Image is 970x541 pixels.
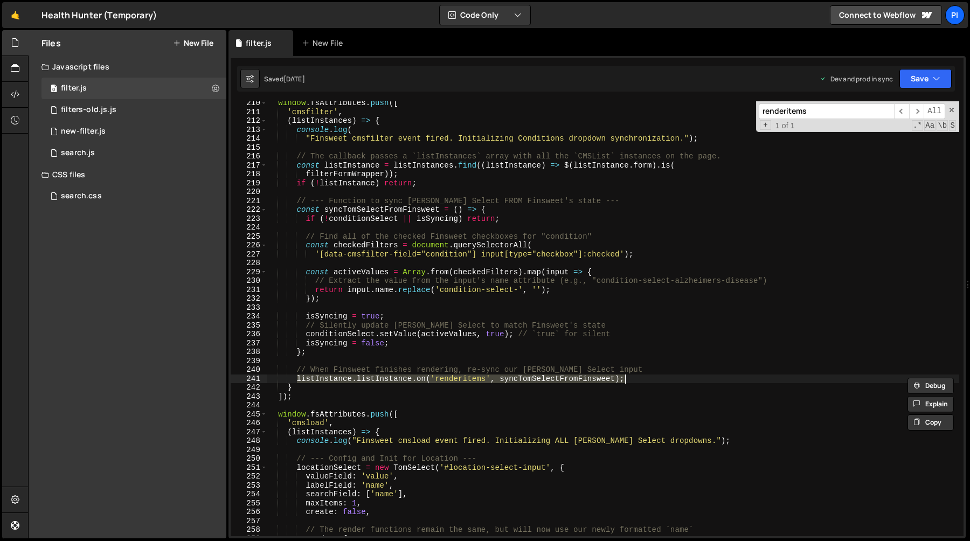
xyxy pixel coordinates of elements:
[924,103,945,119] span: Alt-Enter
[231,383,267,392] div: 242
[949,120,956,131] span: Search In Selection
[302,38,347,48] div: New File
[29,56,226,78] div: Javascript files
[924,120,936,131] span: CaseSensitive Search
[231,517,267,526] div: 257
[41,78,226,99] div: 16494/44708.js
[231,99,267,108] div: 210
[231,250,267,259] div: 227
[283,74,305,84] div: [DATE]
[231,436,267,446] div: 248
[231,223,267,232] div: 224
[61,127,106,136] div: new-filter.js
[231,401,267,410] div: 244
[894,103,909,119] span: ​
[246,38,272,48] div: filter.js
[231,392,267,401] div: 243
[231,348,267,357] div: 238
[899,69,952,88] button: Save
[231,419,267,428] div: 246
[231,472,267,481] div: 252
[41,37,61,49] h2: Files
[440,5,530,25] button: Code Only
[937,120,948,131] span: Whole Word Search
[231,463,267,473] div: 251
[231,410,267,419] div: 245
[29,164,226,185] div: CSS files
[231,268,267,277] div: 229
[231,108,267,117] div: 211
[231,241,267,250] div: 226
[231,303,267,313] div: 233
[231,428,267,437] div: 247
[231,152,267,161] div: 216
[231,481,267,490] div: 253
[231,321,267,330] div: 235
[231,134,267,143] div: 214
[771,121,799,130] span: 1 of 1
[820,74,893,84] div: Dev and prod in sync
[231,312,267,321] div: 234
[231,454,267,463] div: 250
[61,191,102,201] div: search.css
[231,490,267,499] div: 254
[231,170,267,179] div: 218
[231,232,267,241] div: 225
[41,121,226,142] div: 16494/46184.js
[61,84,87,93] div: filter.js
[173,39,213,47] button: New File
[41,185,226,207] div: 16494/45743.css
[907,414,954,431] button: Copy
[231,276,267,286] div: 230
[231,259,267,268] div: 228
[231,446,267,455] div: 249
[231,126,267,135] div: 213
[231,188,267,197] div: 220
[759,103,894,119] input: Search for
[231,179,267,188] div: 219
[41,142,226,164] div: 16494/45041.js
[231,294,267,303] div: 232
[231,365,267,374] div: 240
[61,105,116,115] div: filters-old.js.js
[231,286,267,295] div: 231
[231,339,267,348] div: 237
[231,143,267,152] div: 215
[2,2,29,28] a: 🤙
[41,99,226,121] div: 16494/45764.js
[231,197,267,206] div: 221
[61,148,95,158] div: search.js
[909,103,924,119] span: ​
[51,85,57,94] span: 0
[231,205,267,214] div: 222
[231,525,267,535] div: 258
[264,74,305,84] div: Saved
[231,357,267,366] div: 239
[231,499,267,508] div: 255
[231,508,267,517] div: 256
[830,5,942,25] a: Connect to Webflow
[231,161,267,170] div: 217
[945,5,965,25] a: Pi
[41,9,157,22] div: Health Hunter (Temporary)
[912,120,923,131] span: RegExp Search
[231,116,267,126] div: 212
[907,396,954,412] button: Explain
[907,378,954,394] button: Debug
[231,374,267,384] div: 241
[231,330,267,339] div: 236
[231,214,267,224] div: 223
[760,120,771,130] span: Toggle Replace mode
